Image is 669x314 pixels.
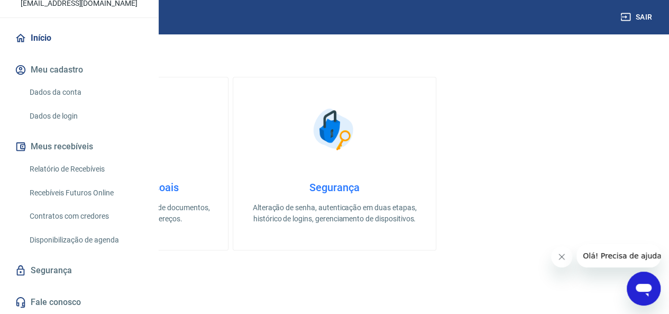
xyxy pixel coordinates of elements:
[13,259,145,282] a: Segurança
[13,291,145,314] a: Fale conosco
[25,53,644,64] h5: O que deseja fazer hoje?
[551,246,572,267] iframe: Fechar mensagem
[618,7,656,27] button: Sair
[25,158,145,180] a: Relatório de Recebíveis
[25,82,145,103] a: Dados da conta
[250,181,418,194] h4: Segurança
[13,135,145,158] button: Meus recebíveis
[627,272,661,306] iframe: Botão para abrir a janela de mensagens
[25,105,145,127] a: Dados de login
[233,77,436,250] a: SegurançaSegurançaAlteração de senha, autenticação em duas etapas, histórico de logins, gerenciam...
[13,26,145,50] a: Início
[6,7,89,16] span: Olá! Precisa de ajuda?
[308,103,361,156] img: Segurança
[25,205,145,227] a: Contratos com credores
[576,244,661,267] iframe: Mensagem da empresa
[250,202,418,225] p: Alteração de senha, autenticação em duas etapas, histórico de logins, gerenciamento de dispositivos.
[25,229,145,251] a: Disponibilização de agenda
[25,182,145,204] a: Recebíveis Futuros Online
[13,58,145,82] button: Meu cadastro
